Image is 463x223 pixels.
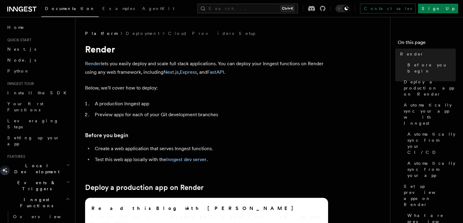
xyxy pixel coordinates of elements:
p: Below, we'll cover how to deploy: [85,84,328,92]
li: Test this web app locally with the . [93,155,328,164]
span: Automatically sync from your CI/CD [407,131,456,155]
p: lets you easily deploy and scale full stack applications. You can deploy your Inngest functions o... [85,59,328,76]
a: Automatically sync from your app [405,158,456,181]
a: Examples [99,2,139,16]
button: Toggle dark mode [335,5,350,12]
a: AgentKit [139,2,178,16]
a: Next.js [5,44,71,55]
span: Local Development [5,163,66,175]
span: Inngest Functions [5,197,66,209]
a: Express [180,69,197,75]
a: Render [398,49,456,59]
span: Features [5,154,25,159]
span: Set up preview apps on Render [404,183,456,208]
a: Inngest dev server [166,157,207,162]
h4: On this page [398,39,456,49]
a: Overview [11,211,71,222]
div: Read this Blog with [PERSON_NAME] [91,204,298,213]
a: Home [5,22,71,33]
span: Leveraging Steps [7,118,59,129]
span: Next.js [7,47,36,52]
h1: Render [85,44,328,55]
span: Before you begin [407,62,456,74]
a: Next.js [163,69,179,75]
span: Inngest tour [5,81,34,86]
a: Node.js [5,55,71,66]
span: Documentation [45,6,95,11]
span: Node.js [7,58,36,63]
span: Setting up your app [7,135,60,146]
span: Your first Functions [7,101,43,112]
li: Create a web application that serves Inngest functions. [93,144,328,153]
span: Render [400,51,424,57]
button: Events & Triggers [5,177,71,194]
span: Overview [13,214,76,219]
span: AgentKit [142,6,174,11]
button: Inngest Functions [5,194,71,211]
a: Deployment [126,30,159,36]
a: Automatically sync your app with Inngest [401,100,456,129]
a: Setting up your app [5,132,71,149]
a: Deploy a production app on Render [85,183,204,192]
a: Sign Up [418,4,458,13]
span: Events & Triggers [5,180,66,192]
a: Deploy a production app on Render [401,76,456,100]
span: Python [7,69,29,73]
span: Home [7,24,24,30]
kbd: Ctrl+K [281,5,294,12]
a: Install the SDK [5,87,71,98]
a: Before you begin [85,131,128,140]
a: Set up preview apps on Render [401,181,456,210]
span: Install the SDK [7,90,70,95]
span: Examples [102,6,135,11]
a: Python [5,66,71,76]
span: Automatically sync from your app [407,160,456,178]
span: Quick start [5,38,31,42]
a: Automatically sync from your CI/CD [405,129,456,158]
a: FastAPI [207,69,224,75]
button: Local Development [5,160,71,177]
a: Contact sales [360,4,416,13]
li: A production Inngest app [93,100,328,108]
li: Preview apps for each of your Git development branches [93,110,328,119]
span: Automatically sync your app with Inngest [404,102,456,126]
a: Render [85,61,101,66]
a: Your first Functions [5,98,71,115]
a: Leveraging Steps [5,115,71,132]
a: Before you begin [405,59,456,76]
a: Documentation [41,2,99,17]
a: Cloud Providers Setup [168,30,255,36]
span: Deploy a production app on Render [404,79,456,97]
button: Search...Ctrl+K [197,4,298,13]
span: Platform [85,30,117,36]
